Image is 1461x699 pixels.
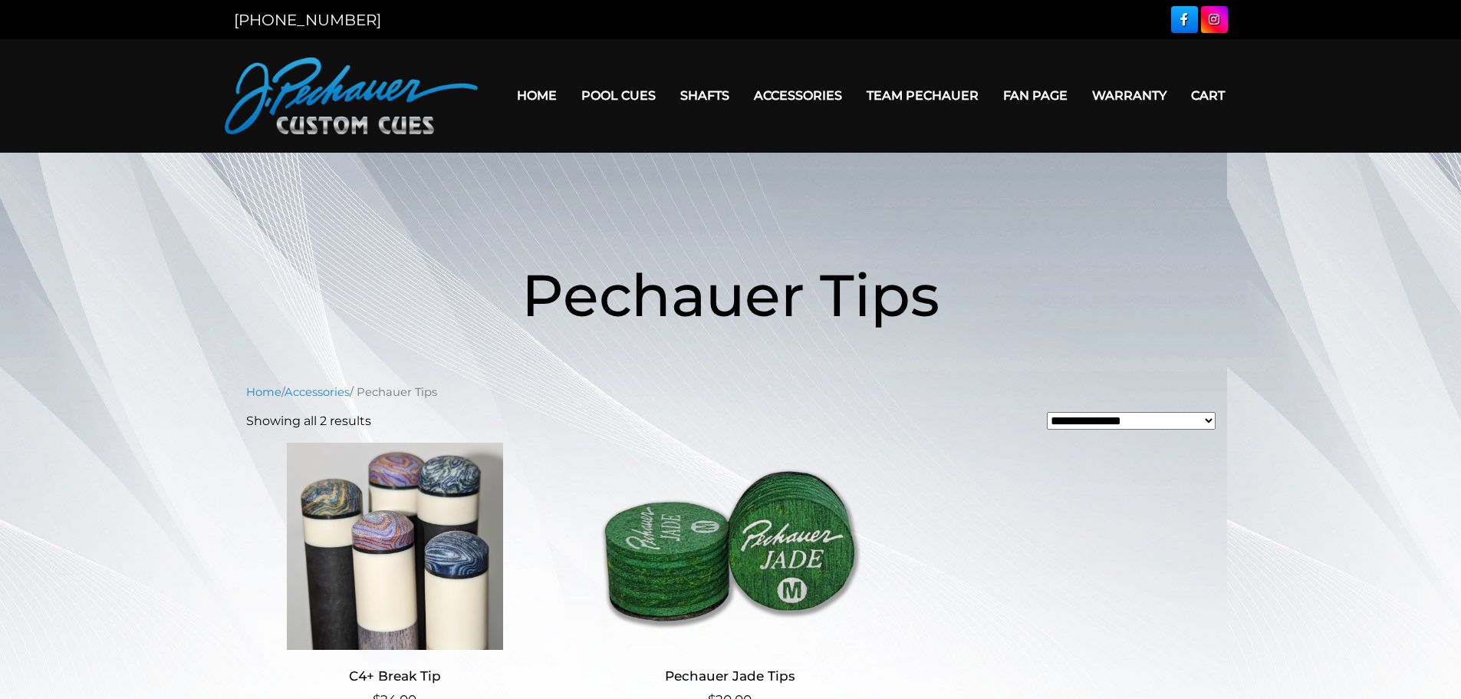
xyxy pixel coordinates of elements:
a: [PHONE_NUMBER] [234,11,381,29]
a: Pool Cues [569,76,668,115]
a: Team Pechauer [854,76,991,115]
a: Shafts [668,76,742,115]
img: C4+ Break Tip [246,443,545,650]
img: Pechauer Jade Tips [581,443,879,650]
p: Showing all 2 results [246,412,371,430]
a: Home [505,76,569,115]
nav: Breadcrumb [246,384,1216,401]
h2: C4+ Break Tip [246,662,545,691]
a: Fan Page [991,76,1080,115]
select: Shop order [1047,412,1216,430]
a: Accessories [742,76,854,115]
a: Cart [1179,76,1237,115]
h2: Pechauer Jade Tips [581,662,879,691]
a: Warranty [1080,76,1179,115]
a: Accessories [285,385,350,399]
a: Home [246,385,281,399]
img: Pechauer Custom Cues [225,58,478,134]
span: Pechauer Tips [522,259,939,331]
